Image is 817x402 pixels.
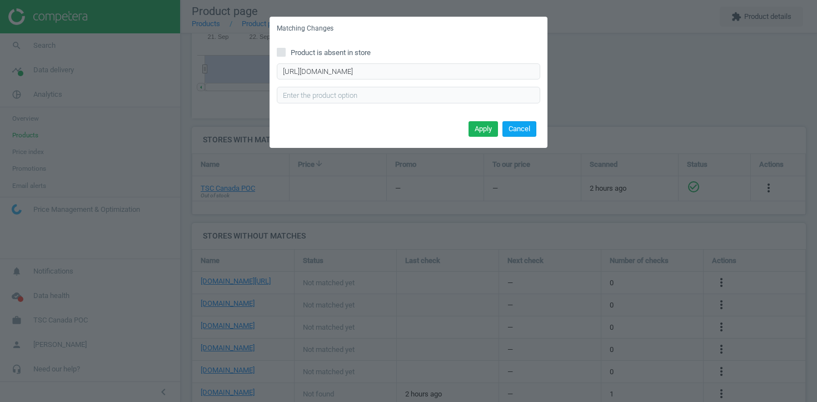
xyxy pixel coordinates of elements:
button: Cancel [502,121,536,137]
input: Enter the product option [277,87,540,103]
input: Enter correct product URL [277,63,540,80]
button: Apply [469,121,498,137]
h5: Matching Changes [277,24,333,33]
span: Product is absent in store [288,48,373,58]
